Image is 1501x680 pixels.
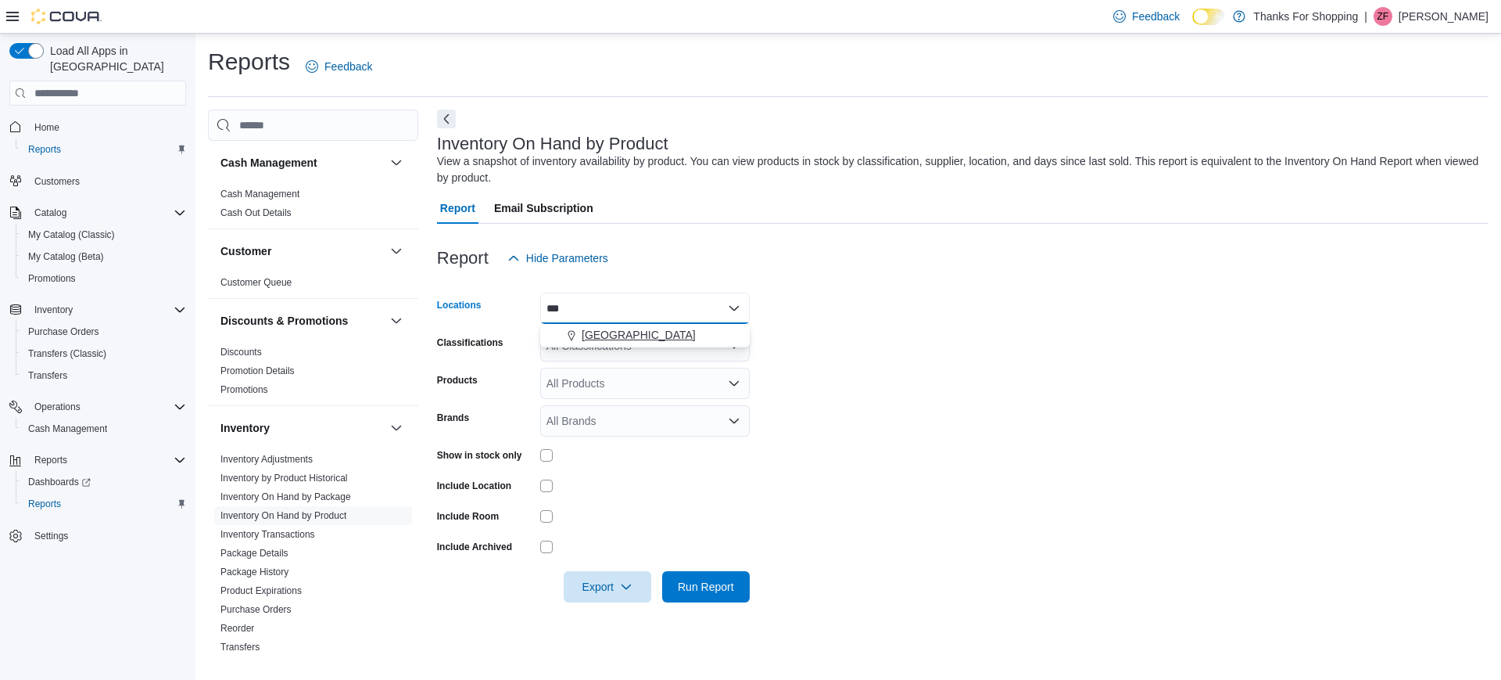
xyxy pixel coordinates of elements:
button: Reports [3,449,192,471]
span: Purchase Orders [22,322,186,341]
span: My Catalog (Beta) [22,247,186,266]
a: My Catalog (Beta) [22,247,110,266]
button: Open list of options [728,415,740,427]
span: Feedback [324,59,372,74]
label: Brands [437,412,469,424]
span: Inventory Transactions [220,528,315,541]
a: Package History [220,567,288,577]
span: Promotion Details [220,365,295,377]
span: Inventory Adjustments [220,453,313,466]
input: Dark Mode [1192,9,1225,25]
label: Locations [437,299,482,311]
button: Close list of options [728,302,740,315]
button: My Catalog (Beta) [16,246,192,268]
a: Transfers [22,366,73,385]
span: Inventory On Hand by Package [220,491,351,503]
a: Product Expirations [220,585,302,596]
a: Package Details [220,548,288,559]
label: Products [437,374,478,387]
a: Reports [22,495,67,513]
span: Inventory [34,304,73,316]
button: Next [437,110,456,128]
span: Home [28,117,186,136]
p: [PERSON_NAME] [1399,7,1488,26]
span: Promotions [220,383,268,396]
span: Transfers (Classic) [22,344,186,363]
span: Customers [28,171,186,191]
a: Transfers [220,642,260,653]
span: Purchase Orders [28,326,99,338]
div: Cash Management [208,185,418,228]
button: Home [3,115,192,138]
button: My Catalog (Classic) [16,224,192,246]
a: Inventory On Hand by Package [220,491,351,502]
a: Transfers (Classic) [22,344,113,363]
span: Discounts [220,346,262,358]
a: Customer Queue [220,277,292,288]
a: Promotion Details [220,365,295,376]
span: My Catalog (Beta) [28,250,104,263]
h3: Cash Management [220,155,317,171]
button: Inventory [387,419,406,437]
button: Inventory [3,299,192,321]
span: Cash Out Details [220,207,292,219]
label: Show in stock only [437,449,522,462]
span: Email Subscription [494,192,593,224]
span: Catalog [28,203,186,222]
span: Inventory [28,300,186,319]
span: ZF [1377,7,1389,26]
button: Customers [3,170,192,192]
a: My Catalog (Classic) [22,225,121,244]
span: Promotions [28,272,76,285]
a: Discounts [220,347,262,358]
span: Cash Management [22,419,186,438]
button: Customer [220,243,384,259]
span: Reports [22,495,186,513]
span: Promotions [22,269,186,288]
a: Purchase Orders [220,604,292,615]
a: Cash Management [22,419,113,438]
button: Discounts & Promotions [387,311,406,330]
span: Operations [34,401,81,413]
button: Cash Management [387,153,406,172]
button: Discounts & Promotions [220,313,384,329]
span: Reports [28,451,186,470]
label: Include Archived [437,541,512,553]
span: Report [440,192,475,224]
span: Load All Apps in [GEOGRAPHIC_DATA] [44,43,186,74]
span: Home [34,121,59,134]
div: Choose from the following options [540,324,750,347]
a: Reorder [220,623,254,634]
span: Package History [220,566,288,578]
span: Transfers [220,641,260,653]
h3: Report [437,249,489,268]
button: Reports [28,451,73,470]
button: Operations [3,396,192,418]
a: Inventory On Hand by Product [220,510,346,521]
span: Operations [28,398,186,416]
p: Thanks For Shopping [1253,7,1358,26]
button: Reports [16,139,192,160]
span: Customers [34,175,80,188]
div: Inventory [208,450,418,663]
label: Include Room [437,510,499,523]
a: Home [28,118,66,137]
span: Purchase Orders [220,603,292,616]
div: Customer [208,273,418,298]
button: Catalog [3,202,192,224]
a: Cash Out Details [220,207,292,218]
button: Customer [387,242,406,261]
span: Feedback [1132,9,1180,24]
span: Dashboards [28,476,91,488]
span: Reorder [220,622,254,635]
h3: Customer [220,243,271,259]
span: Cash Management [28,423,107,435]
span: Settings [28,526,186,545]
h1: Reports [208,46,290,77]
button: Transfers (Classic) [16,343,192,365]
span: Export [573,571,642,603]
label: Classifications [437,336,503,349]
span: Customer Queue [220,276,292,289]
a: Inventory Transactions [220,529,315,540]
